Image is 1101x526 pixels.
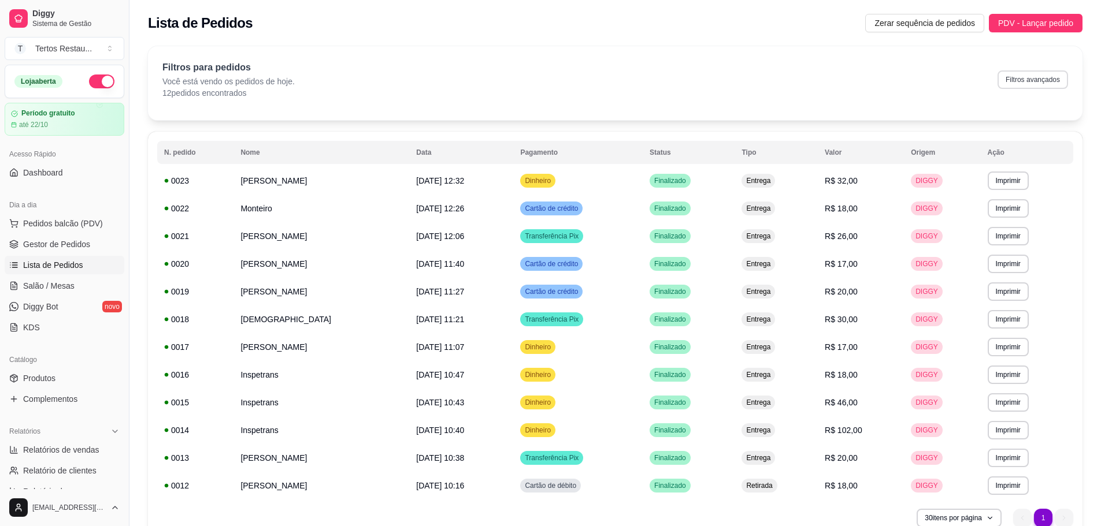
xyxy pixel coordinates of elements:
[522,426,553,435] span: Dinheiro
[416,453,464,462] span: [DATE] 10:38
[744,481,774,490] span: Retirada
[652,481,688,490] span: Finalizado
[652,342,688,352] span: Finalizado
[5,235,124,253] a: Gestor de Pedidos
[744,204,773,213] span: Entrega
[35,43,92,54] div: Tertos Restau ...
[522,342,553,352] span: Dinheiro
[164,397,227,408] div: 0015
[818,141,904,164] th: Valor
[874,17,975,29] span: Zerar sequência de pedidos
[989,14,1083,32] button: PDV - Lançar pedido
[5,441,124,459] a: Relatórios de vendas
[913,259,940,268] span: DIGGY
[233,222,409,250] td: [PERSON_NAME]
[988,199,1029,218] button: Imprimir
[988,338,1029,356] button: Imprimir
[233,444,409,472] td: [PERSON_NAME]
[825,315,858,324] span: R$ 30,00
[5,297,124,316] a: Diggy Botnovo
[522,287,580,296] span: Cartão de crédito
[23,238,90,250] span: Gestor de Pedidos
[9,427,40,436] span: Relatórios
[652,259,688,268] span: Finalizado
[652,398,688,407] span: Finalizado
[5,494,124,521] button: [EMAIL_ADDRESS][DOMAIN_NAME]
[652,232,688,241] span: Finalizado
[5,461,124,480] a: Relatório de clientes
[23,218,103,229] span: Pedidos balcão (PDV)
[23,372,55,384] span: Produtos
[744,426,773,435] span: Entrega
[735,141,818,164] th: Tipo
[825,426,862,435] span: R$ 102,00
[157,141,233,164] th: N. pedido
[913,426,940,435] span: DIGGY
[652,370,688,379] span: Finalizado
[5,390,124,408] a: Complementos
[416,176,464,185] span: [DATE] 12:32
[32,19,120,28] span: Sistema de Gestão
[233,472,409,499] td: [PERSON_NAME]
[233,333,409,361] td: [PERSON_NAME]
[652,453,688,462] span: Finalizado
[988,365,1029,384] button: Imprimir
[988,393,1029,412] button: Imprimir
[164,424,227,436] div: 0014
[19,120,48,129] article: até 22/10
[913,287,940,296] span: DIGGY
[522,370,553,379] span: Dinheiro
[998,70,1068,89] button: Filtros avançados
[164,452,227,464] div: 0013
[164,314,227,325] div: 0018
[23,465,97,476] span: Relatório de clientes
[825,232,858,241] span: R$ 26,00
[164,369,227,380] div: 0016
[416,481,464,490] span: [DATE] 10:16
[988,171,1029,190] button: Imprimir
[5,482,124,501] a: Relatório de mesas
[23,486,93,497] span: Relatório de mesas
[233,278,409,305] td: [PERSON_NAME]
[23,280,75,292] span: Salão / Mesas
[913,453,940,462] span: DIGGY
[522,398,553,407] span: Dinheiro
[643,141,735,164] th: Status
[416,232,464,241] span: [DATE] 12:06
[825,287,858,296] span: R$ 20,00
[164,286,227,297] div: 0019
[162,87,295,99] p: 12 pedidos encontrados
[14,75,62,88] div: Loja aberta
[14,43,26,54] span: T
[416,287,464,296] span: [DATE] 11:27
[5,214,124,233] button: Pedidos balcão (PDV)
[416,204,464,213] span: [DATE] 12:26
[988,421,1029,439] button: Imprimir
[162,61,295,74] p: Filtros para pedidos
[233,167,409,195] td: [PERSON_NAME]
[988,227,1029,245] button: Imprimir
[825,259,858,268] span: R$ 17,00
[23,167,63,178] span: Dashboard
[652,176,688,185] span: Finalizado
[89,74,114,88] button: Alterar Status
[913,232,940,241] span: DIGGY
[164,480,227,491] div: 0012
[913,204,940,213] span: DIGGY
[988,449,1029,467] button: Imprimir
[5,350,124,369] div: Catálogo
[522,481,579,490] span: Cartão de débito
[164,258,227,270] div: 0020
[522,204,580,213] span: Cartão de crédito
[5,318,124,337] a: KDS
[744,453,773,462] span: Entrega
[913,176,940,185] span: DIGGY
[522,259,580,268] span: Cartão de crédito
[416,398,464,407] span: [DATE] 10:43
[744,259,773,268] span: Entrega
[825,398,858,407] span: R$ 46,00
[988,476,1029,495] button: Imprimir
[988,255,1029,273] button: Imprimir
[164,175,227,186] div: 0023
[162,76,295,87] p: Você está vendo os pedidos de hoje.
